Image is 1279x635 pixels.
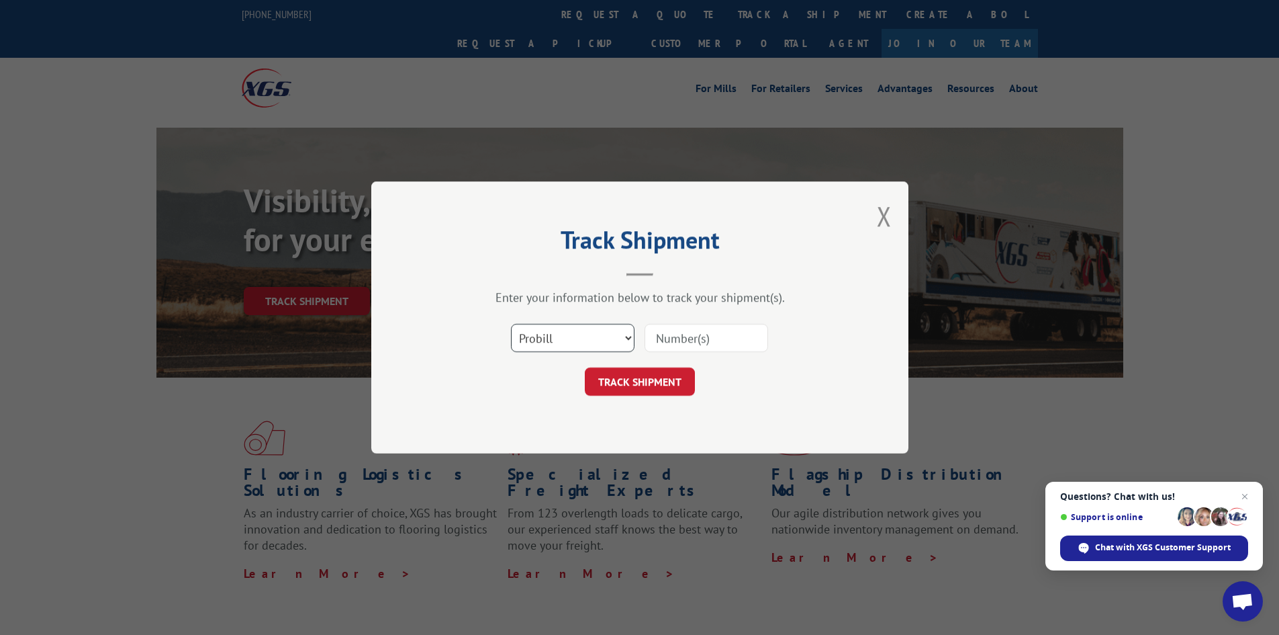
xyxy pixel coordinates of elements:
div: Open chat [1223,581,1263,622]
div: Chat with XGS Customer Support [1060,536,1248,561]
span: Support is online [1060,512,1173,522]
input: Number(s) [645,324,768,352]
button: TRACK SHIPMENT [585,368,695,396]
span: Questions? Chat with us! [1060,491,1248,502]
div: Enter your information below to track your shipment(s). [438,290,841,305]
span: Chat with XGS Customer Support [1095,542,1231,554]
h2: Track Shipment [438,230,841,256]
button: Close modal [877,198,892,234]
span: Close chat [1237,489,1253,505]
